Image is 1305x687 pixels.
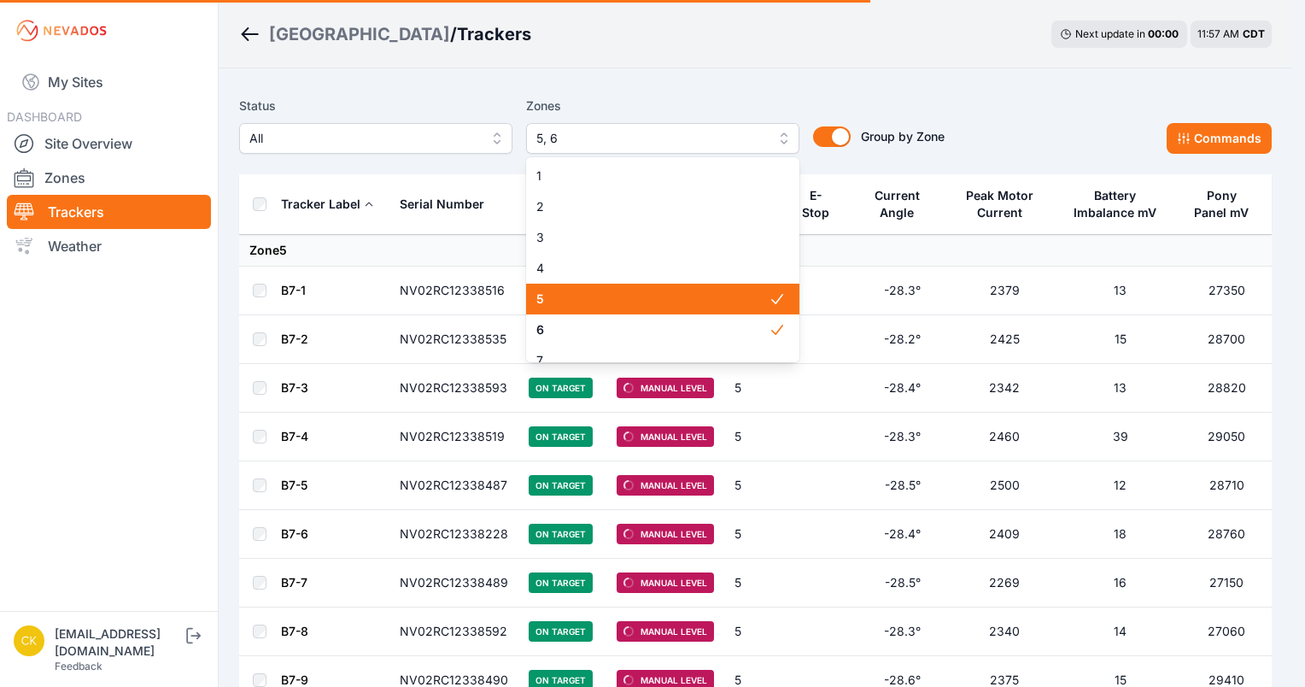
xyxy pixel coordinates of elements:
[536,260,769,277] span: 4
[536,229,769,246] span: 3
[526,157,799,362] div: 5, 6
[536,128,765,149] span: 5, 6
[536,198,769,215] span: 2
[536,321,769,338] span: 6
[526,123,799,154] button: 5, 6
[536,291,769,308] span: 5
[536,167,769,185] span: 1
[536,352,769,369] span: 7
